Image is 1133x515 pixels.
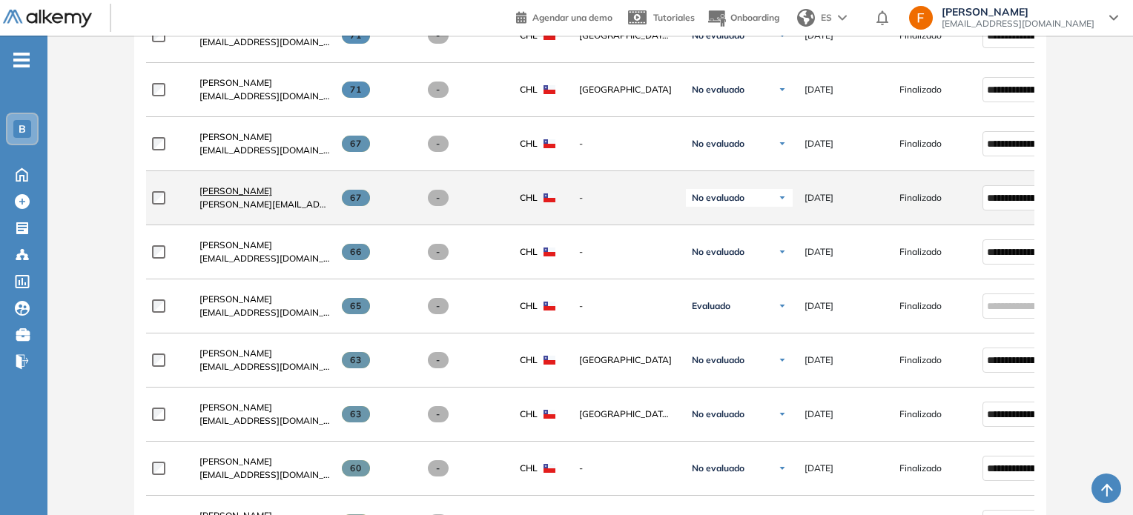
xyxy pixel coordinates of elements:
[579,245,674,259] span: -
[532,12,612,23] span: Agendar una demo
[838,15,847,21] img: arrow
[805,462,833,475] span: [DATE]
[199,239,330,252] a: [PERSON_NAME]
[428,190,449,206] span: -
[579,191,674,205] span: -
[692,138,744,150] span: No evaluado
[579,462,674,475] span: -
[544,356,555,365] img: CHL
[199,455,330,468] a: [PERSON_NAME]
[520,299,538,313] span: CHL
[199,130,330,144] a: [PERSON_NAME]
[199,144,330,157] span: [EMAIL_ADDRESS][DOMAIN_NAME]
[778,247,787,256] img: Ícono de flecha
[730,12,779,23] span: Onboarding
[942,6,1094,18] span: [PERSON_NAME]
[899,408,942,421] span: Finalizado
[805,353,833,367] span: [DATE]
[692,462,744,474] span: No evaluado
[778,356,787,365] img: Ícono de flecha
[516,7,612,25] a: Agendar una demo
[692,408,744,420] span: No evaluado
[579,137,674,150] span: -
[342,244,371,260] span: 66
[899,191,942,205] span: Finalizado
[805,83,833,96] span: [DATE]
[544,85,555,94] img: CHL
[199,360,330,373] span: [EMAIL_ADDRESS][DOMAIN_NAME]
[805,137,833,150] span: [DATE]
[1059,444,1133,515] iframe: Chat Widget
[342,136,371,152] span: 67
[199,76,330,90] a: [PERSON_NAME]
[544,464,555,473] img: CHL
[199,468,330,482] span: [EMAIL_ADDRESS][DOMAIN_NAME]
[342,352,371,368] span: 63
[520,353,538,367] span: CHL
[805,299,833,313] span: [DATE]
[199,90,330,103] span: [EMAIL_ADDRESS][DOMAIN_NAME]
[520,137,538,150] span: CHL
[707,2,779,34] button: Onboarding
[899,462,942,475] span: Finalizado
[692,84,744,96] span: No evaluado
[899,299,942,313] span: Finalizado
[199,347,330,360] a: [PERSON_NAME]
[778,85,787,94] img: Ícono de flecha
[1059,444,1133,515] div: Widget de chat
[199,131,272,142] span: [PERSON_NAME]
[13,59,30,62] i: -
[428,298,449,314] span: -
[778,193,787,202] img: Ícono de flecha
[3,10,92,28] img: Logo
[428,82,449,98] span: -
[692,354,744,366] span: No evaluado
[199,198,330,211] span: [PERSON_NAME][EMAIL_ADDRESS][PERSON_NAME][DOMAIN_NAME]
[778,410,787,419] img: Ícono de flecha
[199,239,272,250] span: [PERSON_NAME]
[199,252,330,265] span: [EMAIL_ADDRESS][DOMAIN_NAME]
[342,460,371,476] span: 60
[692,246,744,258] span: No evaluado
[199,293,330,306] a: [PERSON_NAME]
[520,462,538,475] span: CHL
[428,136,449,152] span: -
[199,401,330,414] a: [PERSON_NAME]
[342,190,371,206] span: 67
[544,410,555,419] img: CHL
[520,245,538,259] span: CHL
[199,402,272,413] span: [PERSON_NAME]
[199,306,330,319] span: [EMAIL_ADDRESS][DOMAIN_NAME]
[805,245,833,259] span: [DATE]
[821,11,832,24] span: ES
[899,353,942,367] span: Finalizado
[942,18,1094,30] span: [EMAIL_ADDRESS][DOMAIN_NAME]
[199,456,272,467] span: [PERSON_NAME]
[544,139,555,148] img: CHL
[342,298,371,314] span: 65
[342,82,371,98] span: 71
[544,302,555,310] img: CHL
[428,244,449,260] span: -
[579,299,674,313] span: -
[544,193,555,202] img: CHL
[520,83,538,96] span: CHL
[199,36,330,49] span: [EMAIL_ADDRESS][DOMAIN_NAME]
[342,406,371,422] span: 63
[797,9,815,27] img: world
[579,353,674,367] span: [GEOGRAPHIC_DATA]
[778,464,787,473] img: Ícono de flecha
[899,245,942,259] span: Finalizado
[199,293,272,305] span: [PERSON_NAME]
[899,83,942,96] span: Finalizado
[544,247,555,256] img: CHL
[199,77,272,88] span: [PERSON_NAME]
[428,352,449,368] span: -
[199,185,272,196] span: [PERSON_NAME]
[778,302,787,310] img: Ícono de flecha
[428,460,449,476] span: -
[805,408,833,421] span: [DATE]
[199,348,272,359] span: [PERSON_NAME]
[899,137,942,150] span: Finalizado
[692,192,744,204] span: No evaluado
